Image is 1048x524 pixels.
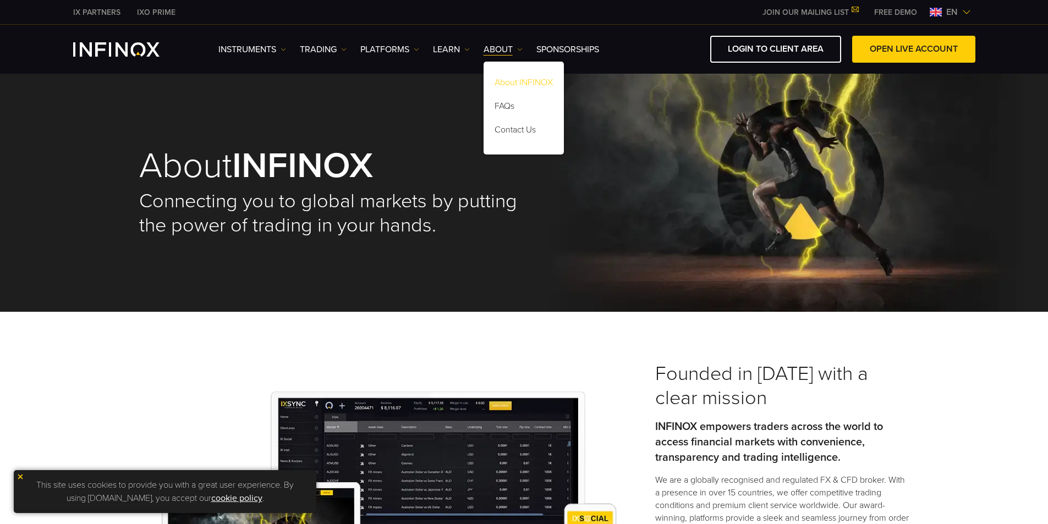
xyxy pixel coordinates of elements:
[65,7,129,18] a: INFINOX
[232,144,373,187] strong: INFINOX
[300,43,347,56] a: TRADING
[754,8,866,17] a: JOIN OUR MAILING LIST
[484,73,564,96] a: About INFINOX
[536,43,599,56] a: SPONSORSHIPS
[655,362,909,410] h3: Founded in [DATE] with a clear mission
[852,36,975,63] a: OPEN LIVE ACCOUNT
[484,96,564,120] a: FAQs
[866,7,925,18] a: INFINOX MENU
[710,36,841,63] a: LOGIN TO CLIENT AREA
[942,5,962,19] span: en
[17,473,24,481] img: yellow close icon
[484,43,523,56] a: ABOUT
[129,7,184,18] a: INFINOX
[360,43,419,56] a: PLATFORMS
[73,42,185,57] a: INFINOX Logo
[218,43,286,56] a: Instruments
[484,120,564,144] a: Contact Us
[139,148,524,184] h1: About
[655,419,909,465] p: INFINOX empowers traders across the world to access financial markets with convenience, transpare...
[433,43,470,56] a: Learn
[211,493,262,504] a: cookie policy
[19,476,311,508] p: This site uses cookies to provide you with a great user experience. By using [DOMAIN_NAME], you a...
[139,189,524,238] h2: Connecting you to global markets by putting the power of trading in your hands.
